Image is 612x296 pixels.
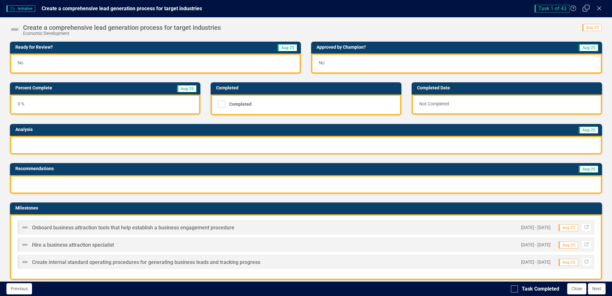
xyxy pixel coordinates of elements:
button: Next [588,283,606,294]
div: Not Completed [412,95,602,115]
span: Aug-25 [278,44,297,51]
h3: Percent Complete [15,86,133,90]
span: Aug-25 [559,224,578,231]
h3: Completed [216,86,398,90]
span: Initiative [6,5,35,12]
span: Aug-25 [177,85,197,92]
img: Not Defined [21,258,29,266]
h3: Analysis [15,127,285,132]
img: Not Defined [21,241,29,249]
div: Create a comprehensive lead generation process for target industries [23,24,221,31]
span: Aug-25 [559,259,578,266]
div: 0 % [10,95,200,115]
h3: Approved by Champion? [317,45,517,50]
span: Aug-25 [559,242,578,249]
h3: Completed Date [417,86,599,90]
span: Onboard business attraction tools that help establish a business engagement procedure [32,225,234,231]
span: Create a comprehensive lead generation process for target industries [42,5,202,12]
h3: Recommendations [15,166,398,171]
img: Not Defined [21,224,29,231]
small: [DATE] - [DATE] [521,259,551,265]
span: Aug-25 [582,24,602,31]
span: Aug-25 [579,44,598,51]
button: Previous [6,283,32,294]
span: Aug-25 [579,127,598,134]
div: Economic Development [23,31,221,36]
button: Close [567,283,586,294]
div: Task Completed [522,285,559,293]
h3: Milestones [15,206,599,210]
span: Create internal standard operating procedures for generating business leads and tracking progress [32,259,260,265]
span: No [18,60,23,65]
span: Task 1 of 43 [535,5,569,12]
small: [DATE] - [DATE] [521,225,551,231]
h3: Ready for Review? [15,45,199,50]
img: Not Defined [10,24,20,35]
small: [DATE] - [DATE] [521,242,551,248]
span: No [319,60,325,65]
span: Hire a business attraction specialist [32,242,114,248]
span: Aug-25 [579,166,598,173]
